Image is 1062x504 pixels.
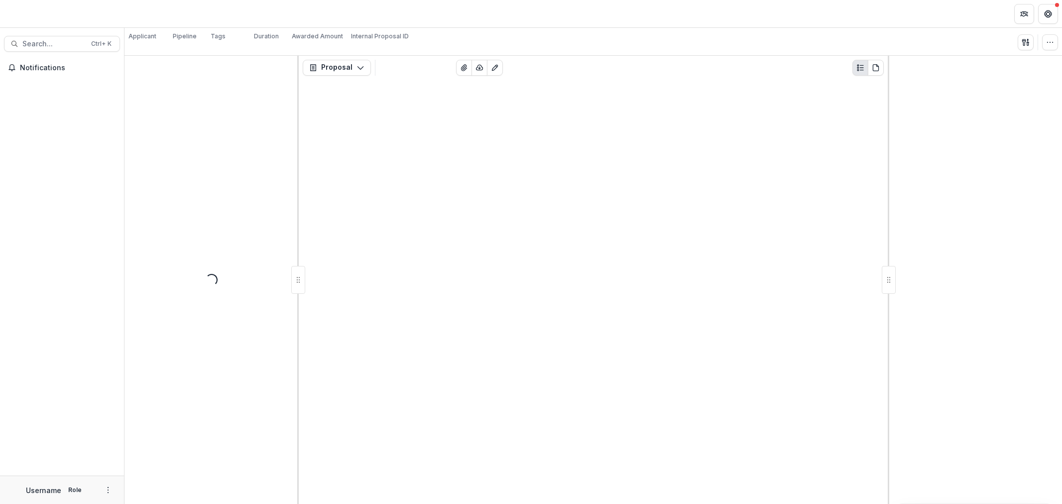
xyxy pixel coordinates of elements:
button: Edit as form [487,60,503,76]
p: Awarded Amount [292,32,343,41]
p: Username [26,485,61,496]
button: Notifications [4,60,120,76]
button: View Attached Files [456,60,472,76]
p: Applicant [128,32,156,41]
span: Notifications [20,64,116,72]
p: Tags [211,32,226,41]
button: Proposal [303,60,371,76]
button: PDF view [868,60,884,76]
div: Ctrl + K [89,38,114,49]
p: Duration [254,32,279,41]
button: Partners [1014,4,1034,24]
button: More [102,484,114,496]
span: Search... [22,40,85,48]
button: Plaintext view [852,60,868,76]
button: Search... [4,36,120,52]
button: Get Help [1038,4,1058,24]
p: Role [65,486,85,495]
p: Internal Proposal ID [351,32,409,41]
p: Pipeline [173,32,197,41]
